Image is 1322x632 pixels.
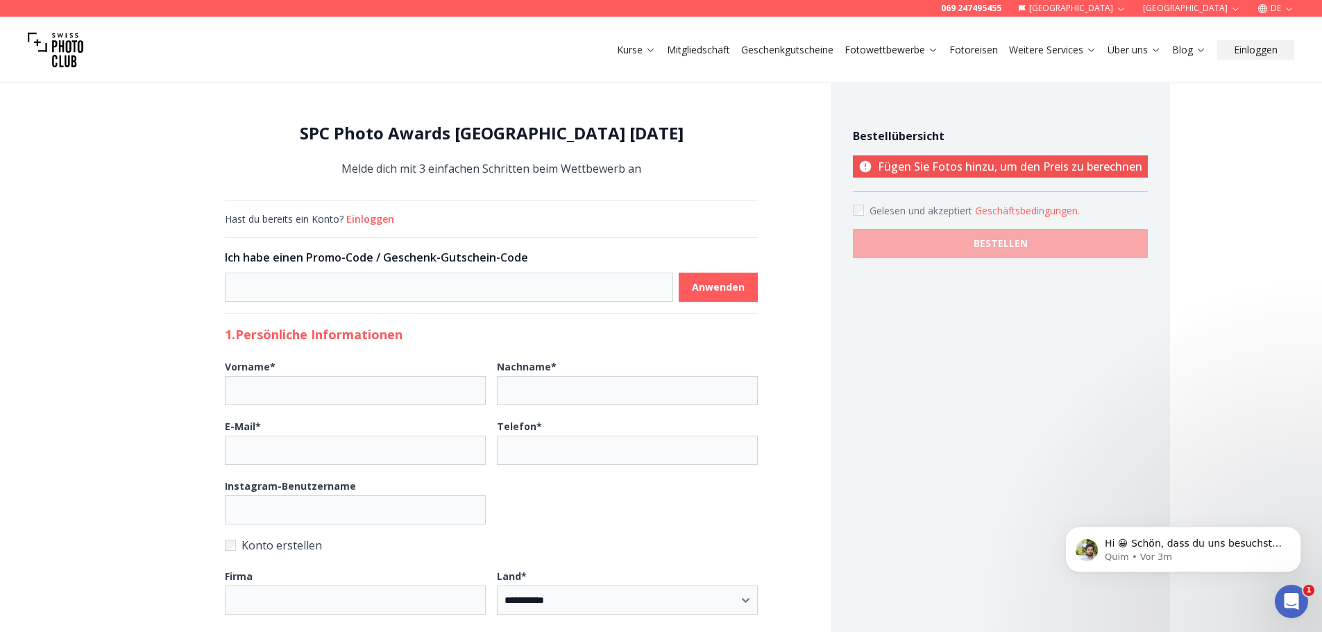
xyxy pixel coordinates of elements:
[225,570,253,583] b: Firma
[1108,43,1161,57] a: Über uns
[845,43,938,57] a: Fotowettbewerbe
[679,273,758,302] button: Anwenden
[497,436,758,465] input: Telefon*
[1167,40,1212,60] button: Blog
[497,360,557,373] b: Nachname *
[1275,585,1308,618] iframe: Intercom live chat
[225,536,758,555] label: Konto erstellen
[1217,40,1294,60] button: Einloggen
[225,325,758,344] h2: 1. Persönliche Informationen
[225,540,236,551] input: Konto erstellen
[1044,497,1322,595] iframe: Intercom notifications Nachricht
[853,229,1148,258] button: BESTELLEN
[225,249,758,266] h3: Ich habe einen Promo-Code / Geschenk-Gutschein-Code
[853,155,1148,178] p: Fügen Sie Fotos hinzu, um den Preis zu berechnen
[1172,43,1206,57] a: Blog
[497,570,527,583] b: Land *
[225,122,758,178] div: Melde dich mit 3 einfachen Schritten beim Wettbewerb an
[661,40,736,60] button: Mitgliedschaft
[617,43,656,57] a: Kurse
[692,280,745,294] b: Anwenden
[839,40,944,60] button: Fotowettbewerbe
[225,360,276,373] b: Vorname *
[741,43,833,57] a: Geschenkgutscheine
[225,586,486,615] input: Firma
[497,586,758,615] select: Land*
[611,40,661,60] button: Kurse
[1003,40,1102,60] button: Weitere Services
[225,376,486,405] input: Vorname*
[225,122,758,144] h1: SPC Photo Awards [GEOGRAPHIC_DATA] [DATE]
[975,204,1080,218] button: Accept termsGelesen und akzeptiert
[944,40,1003,60] button: Fotoreisen
[667,43,730,57] a: Mitgliedschaft
[225,420,261,433] b: E-Mail *
[1102,40,1167,60] button: Über uns
[870,204,975,217] span: Gelesen und akzeptiert
[949,43,998,57] a: Fotoreisen
[1303,585,1314,596] span: 1
[853,205,864,216] input: Accept terms
[28,22,83,78] img: Swiss photo club
[736,40,839,60] button: Geschenkgutscheine
[225,436,486,465] input: E-Mail*
[941,3,1001,14] a: 069 247495455
[225,479,356,493] b: Instagram-Benutzername
[497,376,758,405] input: Nachname*
[974,237,1028,250] b: BESTELLEN
[1009,43,1096,57] a: Weitere Services
[346,212,394,226] button: Einloggen
[497,420,542,433] b: Telefon *
[225,212,758,226] div: Hast du bereits ein Konto?
[225,495,486,524] input: Instagram-Benutzername
[853,128,1148,144] h4: Bestellübersicht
